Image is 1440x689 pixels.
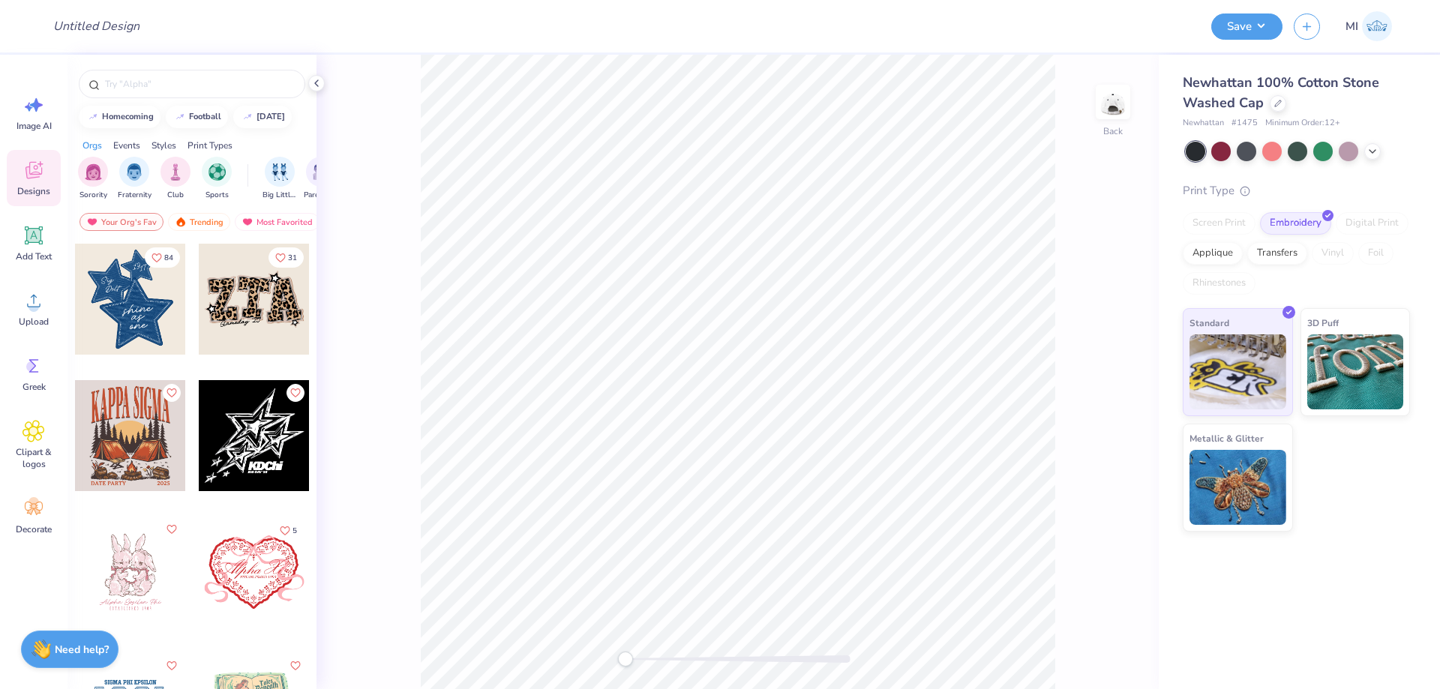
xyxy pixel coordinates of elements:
[304,157,338,201] div: filter for Parent's Weekend
[1231,117,1258,130] span: # 1475
[79,213,163,231] div: Your Org's Fav
[19,316,49,328] span: Upload
[1103,124,1123,138] div: Back
[235,213,319,231] div: Most Favorited
[118,157,151,201] div: filter for Fraternity
[292,527,297,535] span: 5
[271,163,288,181] img: Big Little Reveal Image
[1362,11,1392,41] img: Mark Isaac
[86,217,98,227] img: most_fav.gif
[145,247,180,268] button: Like
[202,157,232,201] div: filter for Sports
[113,139,140,152] div: Events
[1358,242,1393,265] div: Foil
[1183,117,1224,130] span: Newhattan
[304,157,338,201] button: filter button
[1265,117,1340,130] span: Minimum Order: 12 +
[102,112,154,121] div: homecoming
[1247,242,1307,265] div: Transfers
[1260,212,1331,235] div: Embroidery
[1189,430,1264,446] span: Metallic & Glitter
[164,254,173,262] span: 84
[103,76,295,91] input: Try "Alpha"
[151,139,176,152] div: Styles
[1183,182,1410,199] div: Print Type
[79,106,160,128] button: homecoming
[262,157,297,201] div: filter for Big Little Reveal
[16,523,52,535] span: Decorate
[17,185,50,197] span: Designs
[78,157,108,201] button: filter button
[268,247,304,268] button: Like
[1183,242,1243,265] div: Applique
[16,250,52,262] span: Add Text
[286,657,304,675] button: Like
[205,190,229,201] span: Sports
[618,652,633,667] div: Accessibility label
[79,190,107,201] span: Sorority
[163,520,181,538] button: Like
[1345,18,1358,35] span: MI
[1307,315,1339,331] span: 3D Puff
[1183,212,1255,235] div: Screen Print
[166,106,228,128] button: football
[1307,334,1404,409] img: 3D Puff
[82,139,102,152] div: Orgs
[208,163,226,181] img: Sports Image
[202,157,232,201] button: filter button
[163,657,181,675] button: Like
[126,163,142,181] img: Fraternity Image
[78,157,108,201] div: filter for Sorority
[286,384,304,402] button: Like
[87,112,99,121] img: trend_line.gif
[241,112,253,121] img: trend_line.gif
[262,157,297,201] button: filter button
[167,190,184,201] span: Club
[273,520,304,541] button: Like
[168,213,230,231] div: Trending
[233,106,292,128] button: [DATE]
[1211,13,1282,40] button: Save
[1336,212,1408,235] div: Digital Print
[16,120,52,132] span: Image AI
[160,157,190,201] div: filter for Club
[41,11,151,41] input: Untitled Design
[167,163,184,181] img: Club Image
[85,163,102,181] img: Sorority Image
[55,643,109,657] strong: Need help?
[1312,242,1354,265] div: Vinyl
[1189,334,1286,409] img: Standard
[1183,272,1255,295] div: Rhinestones
[262,190,297,201] span: Big Little Reveal
[304,190,338,201] span: Parent's Weekend
[1098,87,1128,117] img: Back
[288,254,297,262] span: 31
[256,112,285,121] div: halloween
[118,157,151,201] button: filter button
[1189,315,1229,331] span: Standard
[175,217,187,227] img: trending.gif
[160,157,190,201] button: filter button
[163,384,181,402] button: Like
[313,163,330,181] img: Parent's Weekend Image
[187,139,232,152] div: Print Types
[189,112,221,121] div: football
[1189,450,1286,525] img: Metallic & Glitter
[241,217,253,227] img: most_fav.gif
[22,381,46,393] span: Greek
[174,112,186,121] img: trend_line.gif
[9,446,58,470] span: Clipart & logos
[1339,11,1399,41] a: MI
[1183,73,1379,112] span: Newhattan 100% Cotton Stone Washed Cap
[118,190,151,201] span: Fraternity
